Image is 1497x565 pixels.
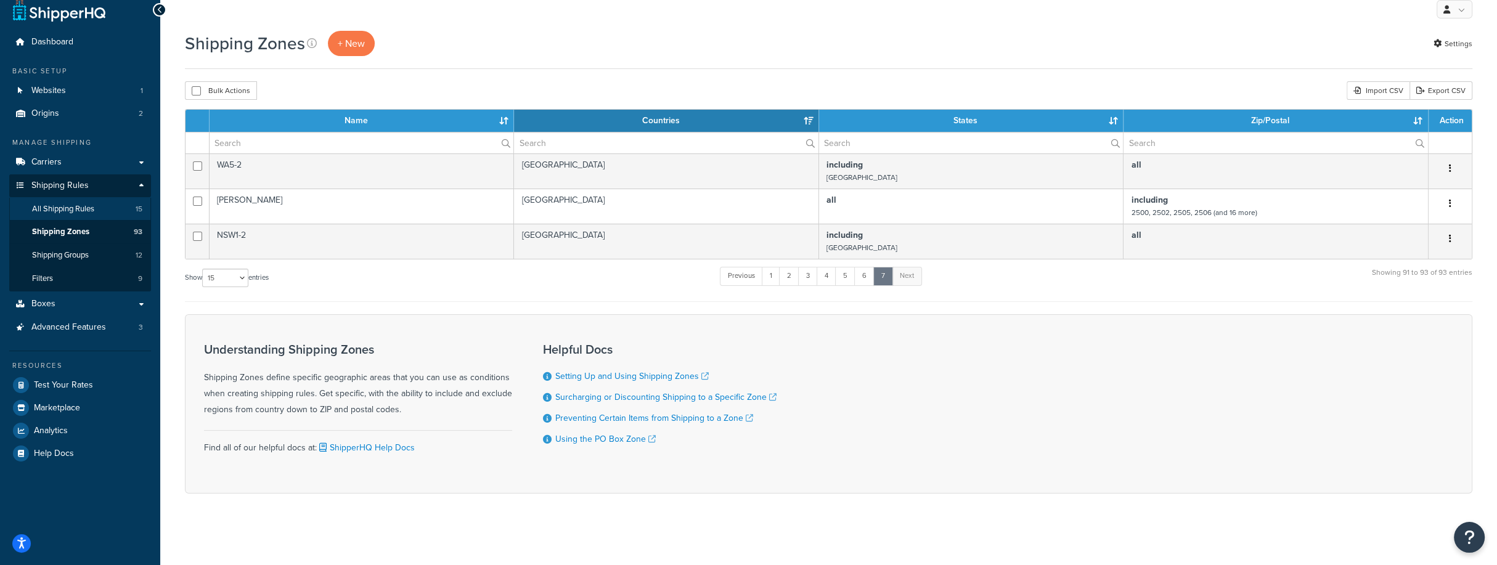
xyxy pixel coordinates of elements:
small: [GEOGRAPHIC_DATA] [826,242,897,253]
li: Shipping Groups [9,244,151,267]
a: Settings [1434,35,1472,52]
a: All Shipping Rules 15 [9,198,151,221]
a: 7 [873,267,893,285]
td: [GEOGRAPHIC_DATA] [514,189,819,224]
td: NSW1-2 [210,224,514,259]
a: Boxes [9,293,151,315]
a: Marketplace [9,397,151,419]
input: Search [819,132,1123,153]
li: Websites [9,79,151,102]
input: Search [1124,132,1428,153]
li: All Shipping Rules [9,198,151,221]
b: including [826,229,863,242]
b: all [1131,158,1141,171]
a: Test Your Rates [9,374,151,396]
a: Advanced Features 3 [9,316,151,339]
span: All Shipping Rules [32,204,94,214]
a: ShipperHQ Help Docs [317,441,415,454]
b: including [826,158,863,171]
a: 3 [798,267,818,285]
div: Showing 91 to 93 of 93 entries [1372,266,1472,292]
span: Test Your Rates [34,380,93,391]
span: Marketplace [34,403,80,413]
span: Shipping Rules [31,181,89,191]
a: Dashboard [9,31,151,54]
label: Show entries [185,269,269,287]
td: [GEOGRAPHIC_DATA] [514,153,819,189]
span: 3 [139,322,143,333]
a: Websites 1 [9,79,151,102]
li: Filters [9,267,151,290]
th: Zip/Postal: activate to sort column ascending [1124,110,1429,132]
h1: Shipping Zones [185,31,305,55]
a: Previous [720,267,763,285]
a: 4 [817,267,836,285]
span: + New [338,36,365,51]
a: Surcharging or Discounting Shipping to a Specific Zone [555,391,777,404]
li: Origins [9,102,151,125]
span: Analytics [34,426,68,436]
b: all [1131,229,1141,242]
div: Import CSV [1347,81,1409,100]
select: Showentries [202,269,248,287]
a: Carriers [9,151,151,174]
span: Shipping Groups [32,250,89,261]
td: WA5-2 [210,153,514,189]
div: Manage Shipping [9,137,151,148]
a: Origins 2 [9,102,151,125]
a: Shipping Zones 93 [9,221,151,243]
a: Next [892,267,922,285]
span: Websites [31,86,66,96]
span: Boxes [31,299,55,309]
span: Advanced Features [31,322,106,333]
span: Filters [32,274,53,284]
td: [PERSON_NAME] [210,189,514,224]
th: Action [1429,110,1472,132]
li: Shipping Zones [9,221,151,243]
a: Setting Up and Using Shipping Zones [555,370,709,383]
input: Search [514,132,818,153]
div: Resources [9,360,151,371]
span: 1 [141,86,143,96]
th: Countries: activate to sort column ascending [514,110,819,132]
button: Bulk Actions [185,81,257,100]
button: Open Resource Center [1454,522,1485,553]
li: Shipping Rules [9,174,151,291]
small: [GEOGRAPHIC_DATA] [826,172,897,183]
span: Dashboard [31,37,73,47]
a: + New [328,31,375,56]
b: including [1131,193,1167,206]
th: States: activate to sort column ascending [819,110,1124,132]
span: Carriers [31,157,62,168]
a: Export CSV [1409,81,1472,100]
span: 15 [136,204,142,214]
span: Shipping Zones [32,227,89,237]
span: 2 [139,108,143,119]
a: 2 [779,267,799,285]
input: Search [210,132,513,153]
span: Origins [31,108,59,119]
a: 5 [835,267,855,285]
span: 9 [138,274,142,284]
a: 6 [854,267,875,285]
td: [GEOGRAPHIC_DATA] [514,224,819,259]
span: Help Docs [34,449,74,459]
div: Shipping Zones define specific geographic areas that you can use as conditions when creating ship... [204,343,512,418]
a: Filters 9 [9,267,151,290]
h3: Helpful Docs [543,343,777,356]
b: all [826,193,836,206]
a: Shipping Rules [9,174,151,197]
th: Name: activate to sort column ascending [210,110,514,132]
a: Analytics [9,420,151,442]
h3: Understanding Shipping Zones [204,343,512,356]
a: Help Docs [9,442,151,465]
a: Preventing Certain Items from Shipping to a Zone [555,412,753,425]
a: Using the PO Box Zone [555,433,656,445]
a: Shipping Groups 12 [9,244,151,267]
